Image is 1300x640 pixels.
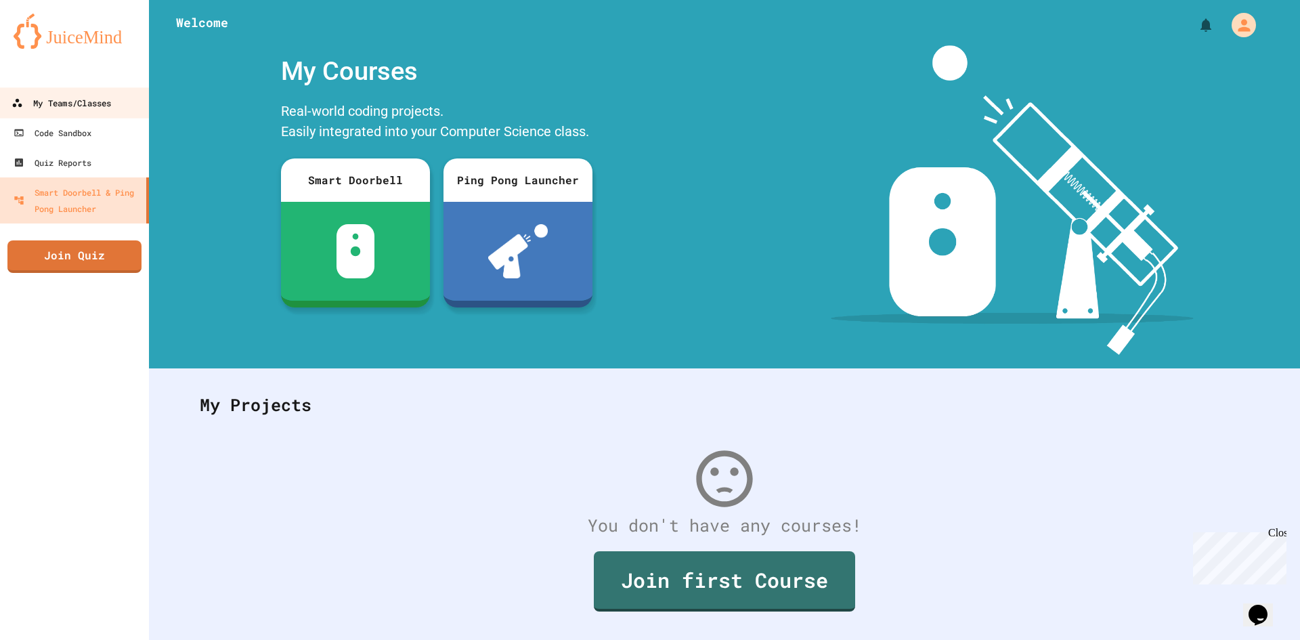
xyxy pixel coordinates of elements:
div: My Notifications [1173,14,1217,37]
div: My Account [1217,9,1259,41]
img: banner-image-my-projects.png [831,45,1194,355]
div: You don't have any courses! [186,513,1263,538]
div: Quiz Reports [14,154,91,171]
div: Smart Doorbell & Ping Pong Launcher [14,184,141,217]
a: Join first Course [594,551,855,612]
div: My Teams/Classes [12,95,111,112]
div: My Projects [186,379,1263,431]
iframe: chat widget [1243,586,1286,626]
img: sdb-white.svg [337,224,375,278]
div: Chat with us now!Close [5,5,93,86]
iframe: chat widget [1188,527,1286,584]
div: Ping Pong Launcher [443,158,592,202]
img: ppl-with-ball.png [488,224,548,278]
div: Code Sandbox [14,125,91,141]
div: Real-world coding projects. Easily integrated into your Computer Science class. [274,98,599,148]
img: logo-orange.svg [14,14,135,49]
div: My Courses [274,45,599,98]
a: Join Quiz [7,240,142,273]
div: Smart Doorbell [281,158,430,202]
